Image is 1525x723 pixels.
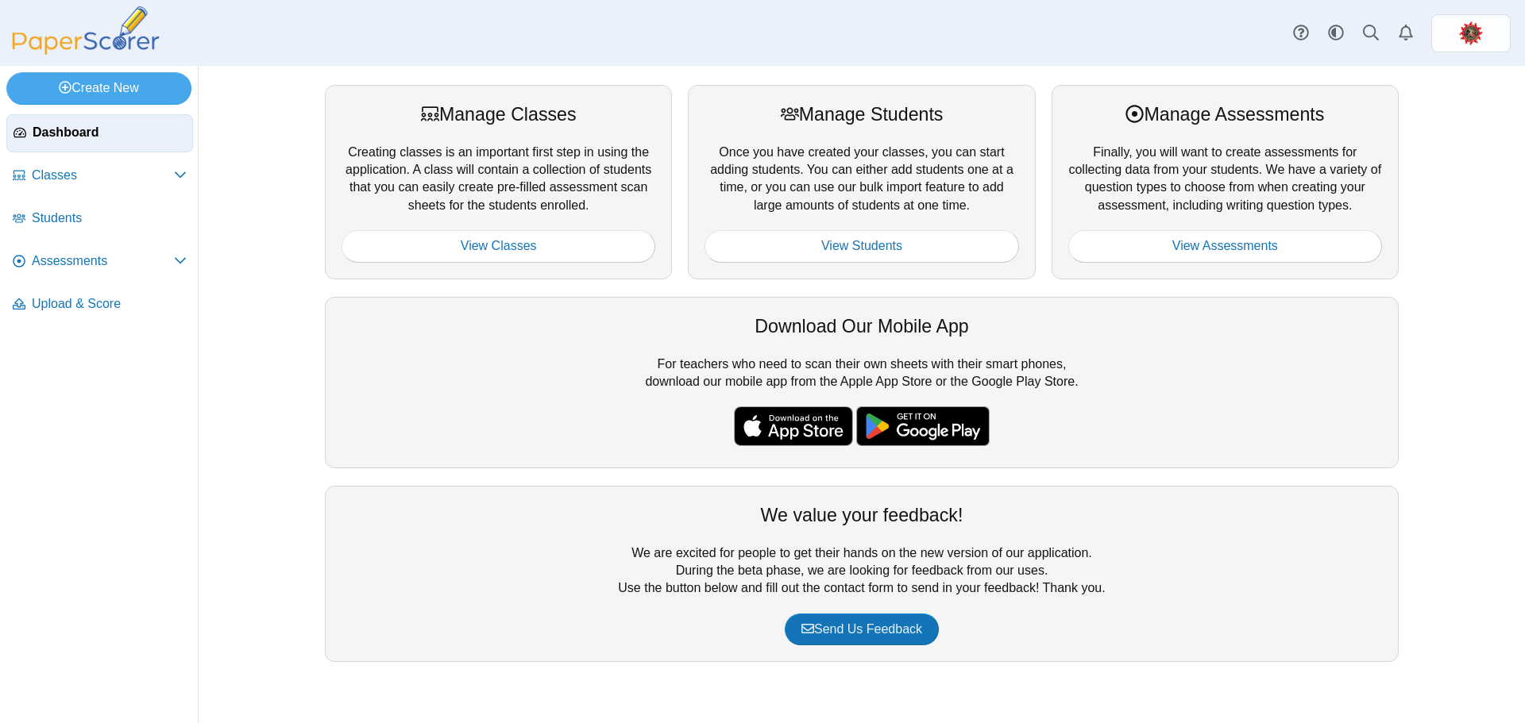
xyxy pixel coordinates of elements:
[6,200,193,238] a: Students
[325,486,1399,662] div: We are excited for people to get their hands on the new version of our application. During the be...
[342,230,655,262] a: View Classes
[6,286,193,324] a: Upload & Score
[688,85,1035,279] div: Once you have created your classes, you can start adding students. You can either add students on...
[705,230,1018,262] a: View Students
[6,44,165,57] a: PaperScorer
[6,6,165,55] img: PaperScorer
[342,502,1382,528] div: We value your feedback!
[1068,102,1382,127] div: Manage Assessments
[1052,85,1399,279] div: Finally, you will want to create assessments for collecting data from your students. We have a va...
[6,72,191,104] a: Create New
[1458,21,1484,46] span: Kyle Kleiman
[1068,230,1382,262] a: View Assessments
[734,406,853,446] img: apple-store-badge.svg
[6,114,193,152] a: Dashboard
[342,102,655,127] div: Manage Classes
[325,297,1399,468] div: For teachers who need to scan their own sheets with their smart phones, download our mobile app f...
[33,124,186,141] span: Dashboard
[325,85,672,279] div: Creating classes is an important first step in using the application. A class will contain a coll...
[32,252,174,270] span: Assessments
[6,157,193,195] a: Classes
[32,210,187,227] span: Students
[6,243,193,281] a: Assessments
[705,102,1018,127] div: Manage Students
[342,313,1382,339] div: Download Our Mobile App
[856,406,990,446] img: google-play-badge.png
[1388,16,1423,51] a: Alerts
[1431,14,1511,52] a: ps.BdVRPPpVVw2VGlwN
[801,622,922,636] span: Send Us Feedback
[32,167,174,184] span: Classes
[32,295,187,313] span: Upload & Score
[785,613,939,645] a: Send Us Feedback
[1458,21,1484,46] img: ps.BdVRPPpVVw2VGlwN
